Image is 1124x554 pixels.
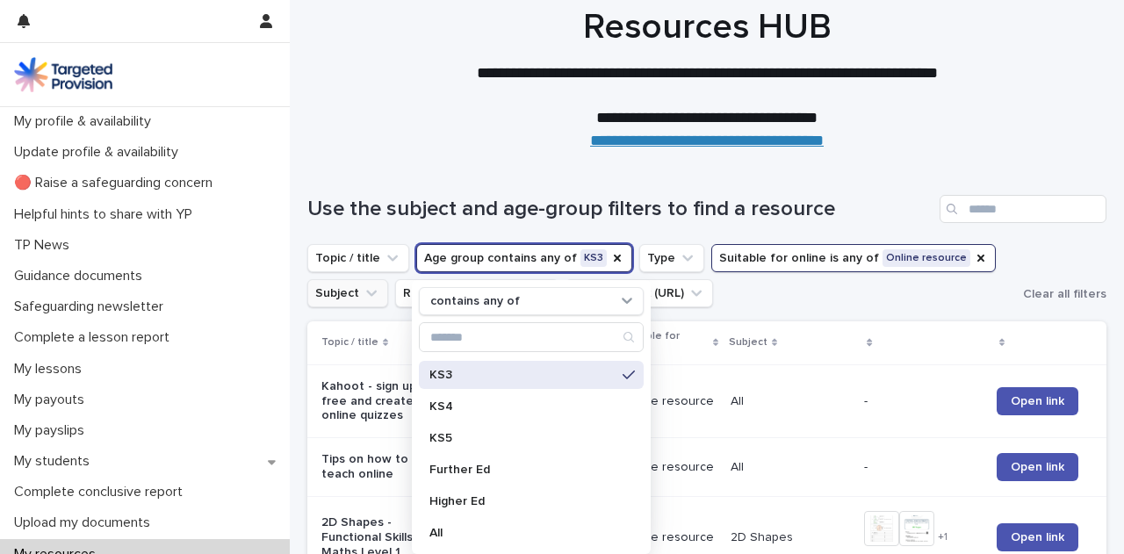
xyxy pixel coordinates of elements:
[7,268,156,284] p: Guidance documents
[731,394,850,409] p: All
[620,327,709,359] p: Suitable for online
[429,432,616,444] p: KS5
[639,244,704,272] button: Type
[7,392,98,408] p: My payouts
[429,369,616,381] p: KS3
[420,323,643,351] input: Search
[395,279,558,307] button: Resource attachment
[430,294,520,309] p: contains any of
[7,329,184,346] p: Complete a lesson report
[997,453,1078,481] a: Open link
[7,422,98,439] p: My payslips
[1011,461,1064,473] span: Open link
[1023,288,1106,300] span: Clear all filters
[7,484,197,500] p: Complete conclusive report
[7,144,192,161] p: Update profile & availability
[307,364,1106,437] tr: Kahoot - sign up for free and create online quizzesFurther Ed+5OtherOnline resourceAll-Open link
[307,244,409,272] button: Topic / title
[429,527,616,539] p: All
[864,394,983,409] p: -
[7,237,83,254] p: TP News
[429,400,616,413] p: KS4
[940,195,1106,223] input: Search
[566,279,713,307] button: Resource link (URL)
[7,453,104,470] p: My students
[321,379,442,423] p: Kahoot - sign up for free and create online quizzes
[321,452,442,482] p: Tips on how to teach online
[997,523,1078,551] a: Open link
[1011,395,1064,407] span: Open link
[731,530,850,545] p: 2D Shapes
[419,322,644,352] div: Search
[731,460,850,475] p: All
[864,460,983,475] p: -
[711,244,996,272] button: Suitable for online
[622,460,717,475] p: Online resource
[1016,281,1106,307] button: Clear all filters
[7,175,227,191] p: 🔴 Raise a safeguarding concern
[938,532,947,543] span: + 1
[7,514,164,531] p: Upload my documents
[416,244,632,272] button: Age group
[997,387,1078,415] a: Open link
[7,206,206,223] p: Helpful hints to share with YP
[622,530,717,545] p: Online resource
[7,361,96,378] p: My lessons
[429,464,616,476] p: Further Ed
[14,57,112,92] img: M5nRWzHhSzIhMunXDL62
[729,333,767,352] p: Subject
[7,299,177,315] p: Safeguarding newsletter
[7,113,165,130] p: My profile & availability
[1011,531,1064,543] span: Open link
[307,438,1106,497] tr: Tips on how to teach onlineKS1KS2+3GuidesOnline resourceAll-Open link
[429,495,616,507] p: Higher Ed
[307,6,1106,48] h1: Resources HUB
[307,279,388,307] button: Subject
[622,394,717,409] p: Online resource
[307,197,933,222] h1: Use the subject and age-group filters to find a resource
[321,333,378,352] p: Topic / title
